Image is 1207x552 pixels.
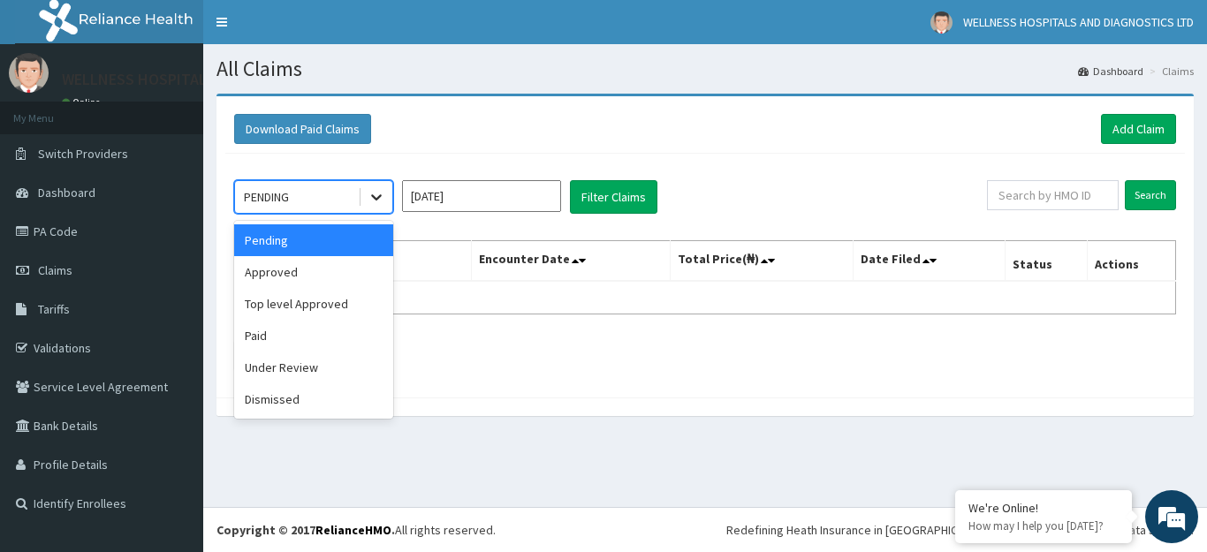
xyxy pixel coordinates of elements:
[1145,64,1194,79] li: Claims
[987,180,1119,210] input: Search by HMO ID
[1101,114,1176,144] a: Add Claim
[570,180,657,214] button: Filter Claims
[38,262,72,278] span: Claims
[1006,241,1088,282] th: Status
[1078,64,1143,79] a: Dashboard
[234,352,393,383] div: Under Review
[216,522,395,538] strong: Copyright © 2017 .
[38,146,128,162] span: Switch Providers
[670,241,854,282] th: Total Price(₦)
[234,224,393,256] div: Pending
[1087,241,1175,282] th: Actions
[968,518,1119,533] p: How may I help you today?
[854,241,1006,282] th: Date Filed
[402,180,561,212] input: Select Month and Year
[234,256,393,288] div: Approved
[244,188,289,206] div: PENDING
[1125,180,1176,210] input: Search
[38,185,95,200] span: Dashboard
[62,72,376,87] p: WELLNESS HOSPITALS AND DIAGNOSTICS LTD
[62,96,104,109] a: Online
[472,241,670,282] th: Encounter Date
[203,507,1207,552] footer: All rights reserved.
[234,114,371,144] button: Download Paid Claims
[216,57,1194,80] h1: All Claims
[726,521,1194,539] div: Redefining Heath Insurance in [GEOGRAPHIC_DATA] using Telemedicine and Data Science!
[234,383,393,415] div: Dismissed
[315,522,391,538] a: RelianceHMO
[9,53,49,93] img: User Image
[234,288,393,320] div: Top level Approved
[234,320,393,352] div: Paid
[968,500,1119,516] div: We're Online!
[963,14,1194,30] span: WELLNESS HOSPITALS AND DIAGNOSTICS LTD
[930,11,953,34] img: User Image
[38,301,70,317] span: Tariffs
